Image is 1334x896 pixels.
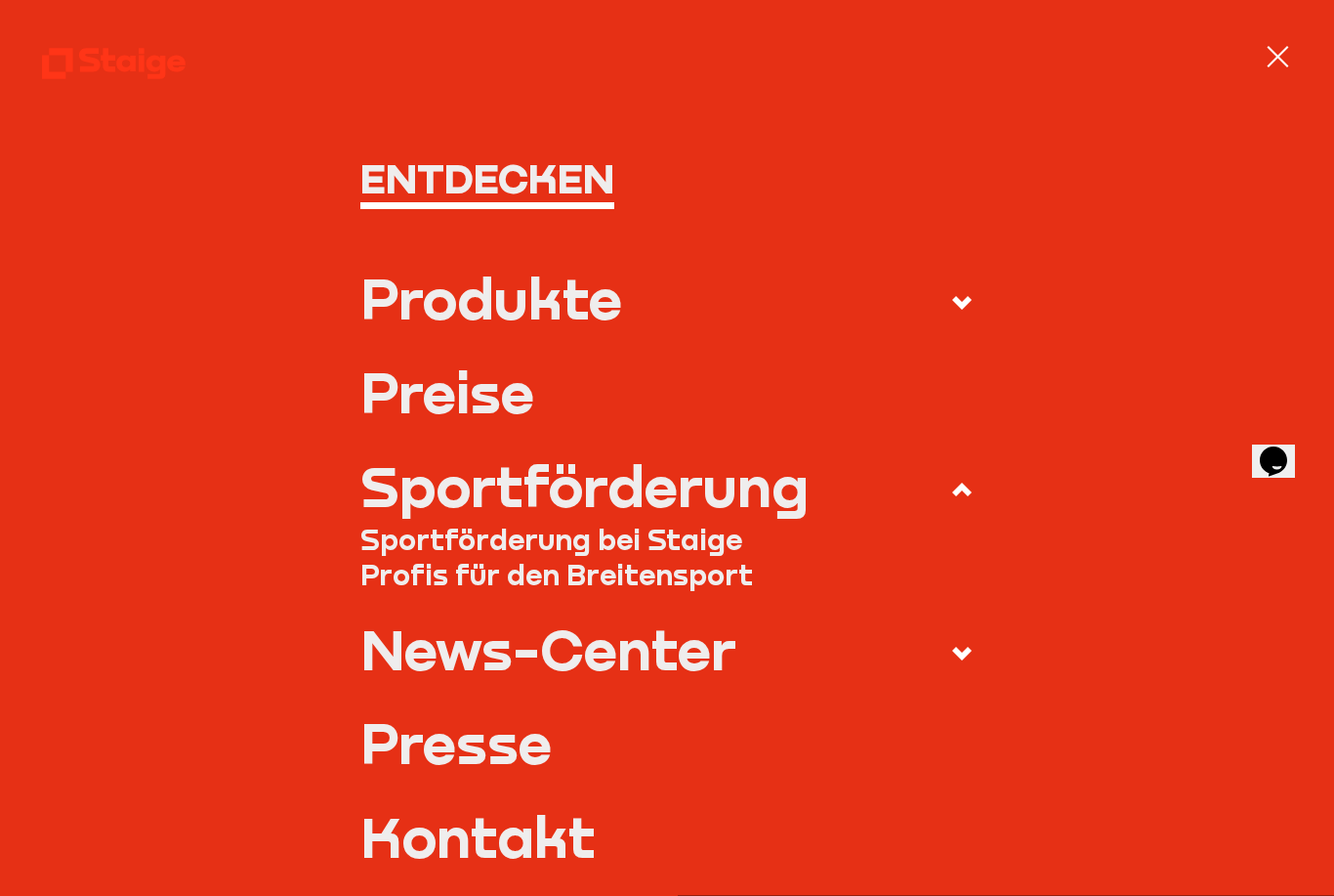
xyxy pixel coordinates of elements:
div: News-Center [360,620,736,677]
a: Preise [360,363,975,420]
a: Profis für den Breitensport [360,557,975,592]
a: Presse [360,714,975,771]
a: Sportförderung bei Staige [360,522,975,557]
div: Produkte [360,270,622,326]
div: Sportförderung [360,457,809,514]
a: Kontakt [360,808,975,865]
iframe: chat widget [1252,419,1314,478]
